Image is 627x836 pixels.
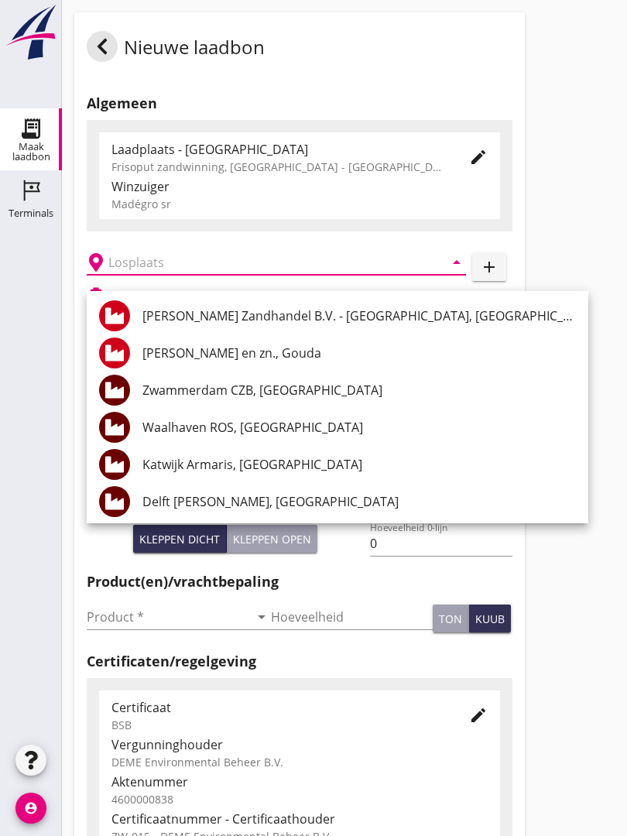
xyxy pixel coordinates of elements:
[142,344,576,362] div: [PERSON_NAME] en zn., Gouda
[111,288,190,302] h2: Beladen vaartuig
[15,793,46,824] i: account_circle
[475,611,505,627] div: kuub
[433,605,469,632] button: ton
[87,571,512,592] h2: Product(en)/vrachtbepaling
[111,791,488,807] div: 4600000838
[111,754,488,770] div: DEME Environmental Beheer B.V.
[233,531,311,547] div: Kleppen open
[111,717,444,733] div: BSB
[271,605,433,629] input: Hoeveelheid
[111,773,488,791] div: Aktenummer
[252,608,271,626] i: arrow_drop_down
[142,381,576,399] div: Zwammerdam CZB, [GEOGRAPHIC_DATA]
[111,196,488,212] div: Madégro sr
[87,605,249,629] input: Product *
[111,140,444,159] div: Laadplaats - [GEOGRAPHIC_DATA]
[108,250,423,275] input: Losplaats
[142,418,576,437] div: Waalhaven ROS, [GEOGRAPHIC_DATA]
[469,706,488,725] i: edit
[111,810,488,828] div: Certificaatnummer - Certificaathouder
[111,698,444,717] div: Certificaat
[3,4,59,61] img: logo-small.a267ee39.svg
[139,531,220,547] div: Kleppen dicht
[9,208,53,218] div: Terminals
[447,253,466,272] i: arrow_drop_down
[469,148,488,166] i: edit
[480,258,499,276] i: add
[469,605,511,632] button: kuub
[142,455,576,474] div: Katwijk Armaris, [GEOGRAPHIC_DATA]
[142,492,576,511] div: Delft [PERSON_NAME], [GEOGRAPHIC_DATA]
[133,525,227,553] button: Kleppen dicht
[111,159,444,175] div: Frisoput zandwinning, [GEOGRAPHIC_DATA] - [GEOGRAPHIC_DATA].
[87,651,512,672] h2: Certificaten/regelgeving
[227,525,317,553] button: Kleppen open
[142,307,576,325] div: [PERSON_NAME] Zandhandel B.V. - [GEOGRAPHIC_DATA], [GEOGRAPHIC_DATA]
[87,93,512,114] h2: Algemeen
[439,611,462,627] div: ton
[87,31,265,68] div: Nieuwe laadbon
[370,531,512,556] input: Hoeveelheid 0-lijn
[111,177,488,196] div: Winzuiger
[111,735,488,754] div: Vergunninghouder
